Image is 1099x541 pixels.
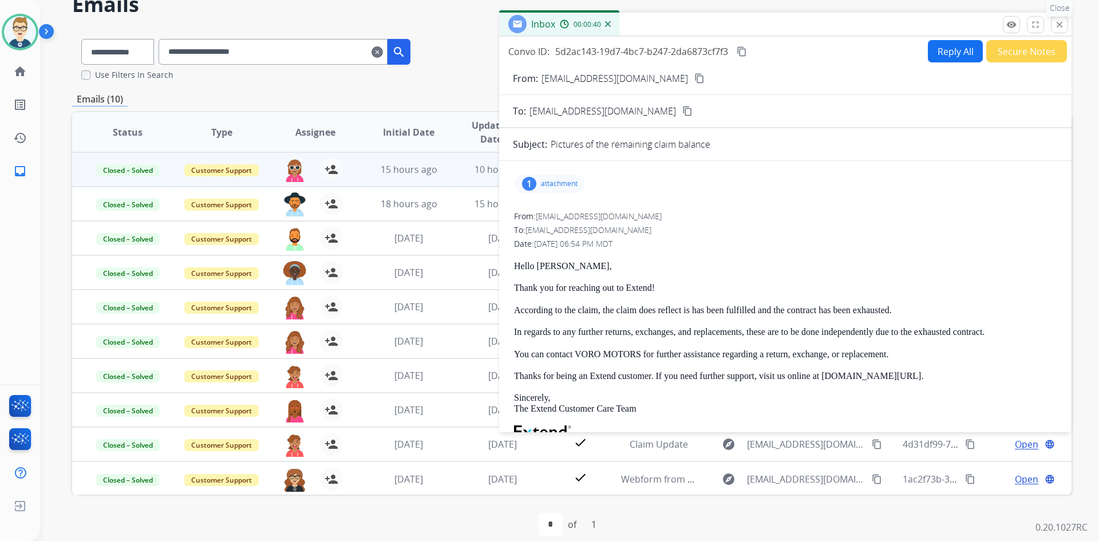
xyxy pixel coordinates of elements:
[96,302,160,314] span: Closed – Solved
[283,330,306,354] img: agent-avatar
[325,334,338,348] mat-icon: person_add
[325,300,338,314] mat-icon: person_add
[211,125,232,139] span: Type
[96,474,160,486] span: Closed – Solved
[96,370,160,382] span: Closed – Solved
[184,164,259,176] span: Customer Support
[184,405,259,417] span: Customer Support
[96,199,160,211] span: Closed – Solved
[488,232,517,244] span: [DATE]
[488,473,517,485] span: [DATE]
[283,158,306,182] img: agent-avatar
[747,472,865,486] span: [EMAIL_ADDRESS][DOMAIN_NAME]
[184,474,259,486] span: Customer Support
[184,267,259,279] span: Customer Support
[1015,437,1038,451] span: Open
[722,472,736,486] mat-icon: explore
[381,198,437,210] span: 18 hours ago
[394,266,423,279] span: [DATE]
[392,45,406,59] mat-icon: search
[568,518,576,531] div: of
[488,266,517,279] span: [DATE]
[514,425,571,438] img: Extend Logo
[394,369,423,382] span: [DATE]
[574,20,601,29] span: 00:00:40
[325,266,338,279] mat-icon: person_add
[1054,19,1065,30] mat-icon: close
[747,437,865,451] span: [EMAIL_ADDRESS][DOMAIN_NAME]
[283,468,306,492] img: agent-avatar
[325,472,338,486] mat-icon: person_add
[551,137,710,151] p: Pictures of the remaining claim balance
[96,439,160,451] span: Closed – Solved
[514,349,1057,360] p: You can contact VORO MOTORS for further assistance regarding a return, exchange, or replacement.
[488,301,517,313] span: [DATE]
[394,404,423,416] span: [DATE]
[325,163,338,176] mat-icon: person_add
[513,104,526,118] p: To:
[381,163,437,176] span: 15 hours ago
[488,404,517,416] span: [DATE]
[394,438,423,451] span: [DATE]
[394,473,423,485] span: [DATE]
[13,65,27,78] mat-icon: home
[325,369,338,382] mat-icon: person_add
[574,436,587,449] mat-icon: check
[325,197,338,211] mat-icon: person_add
[72,92,128,106] p: Emails (10)
[1045,474,1055,484] mat-icon: language
[96,336,160,348] span: Closed – Solved
[682,106,693,116] mat-icon: content_copy
[488,369,517,382] span: [DATE]
[737,46,747,57] mat-icon: content_copy
[283,295,306,319] img: agent-avatar
[394,335,423,347] span: [DATE]
[986,40,1067,62] button: Secure Notes
[555,45,728,58] span: 5d2ac143-19d7-4bc7-b247-2da6873cf7f3
[630,438,688,451] span: Claim Update
[325,403,338,417] mat-icon: person_add
[475,163,531,176] span: 10 hours ago
[514,261,1057,271] p: Hello [PERSON_NAME],
[514,283,1057,293] p: Thank you for reaching out to Extend!
[325,231,338,245] mat-icon: person_add
[488,335,517,347] span: [DATE]
[513,137,547,151] p: Subject:
[184,233,259,245] span: Customer Support
[514,211,1057,222] div: From:
[184,439,259,451] span: Customer Support
[96,405,160,417] span: Closed – Solved
[283,192,306,216] img: agent-avatar
[394,232,423,244] span: [DATE]
[514,305,1057,315] p: According to the claim, the claim does reflect is has been fulfilled and the contract has been ex...
[508,45,549,58] p: Convo ID:
[1051,16,1068,33] button: Close
[95,69,173,81] label: Use Filters In Search
[514,327,1057,337] p: In regards to any further returns, exchanges, and replacements, these are to be done independentl...
[534,238,612,249] span: [DATE] 06:54 PM MDT
[4,16,36,48] img: avatar
[184,336,259,348] span: Customer Support
[513,72,538,85] p: From:
[283,261,306,285] img: agent-avatar
[1045,439,1055,449] mat-icon: language
[514,238,1057,250] div: Date:
[541,72,688,85] p: [EMAIL_ADDRESS][DOMAIN_NAME]
[965,439,975,449] mat-icon: content_copy
[371,45,383,59] mat-icon: clear
[1035,520,1088,534] p: 0.20.1027RC
[722,437,736,451] mat-icon: explore
[872,439,882,449] mat-icon: content_copy
[574,471,587,484] mat-icon: check
[965,474,975,484] mat-icon: content_copy
[488,438,517,451] span: [DATE]
[514,393,1057,414] p: Sincerely, The Extend Customer Care Team
[184,370,259,382] span: Customer Support
[283,433,306,457] img: agent-avatar
[514,224,1057,236] div: To:
[325,437,338,451] mat-icon: person_add
[541,179,578,188] p: attachment
[529,104,676,118] span: [EMAIL_ADDRESS][DOMAIN_NAME]
[184,302,259,314] span: Customer Support
[113,125,143,139] span: Status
